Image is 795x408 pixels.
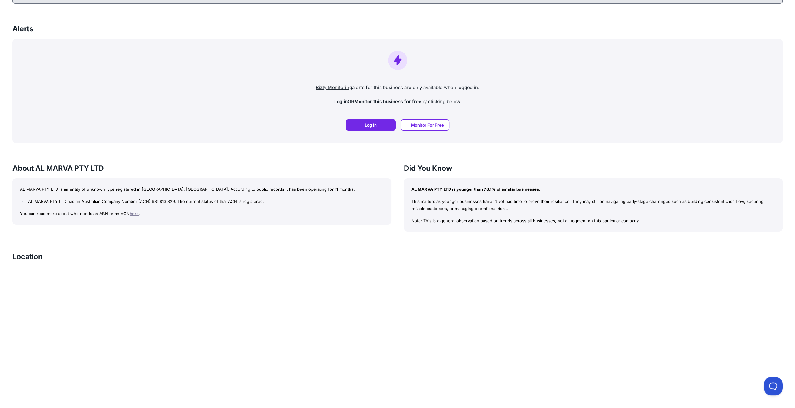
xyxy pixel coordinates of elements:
[17,98,778,105] p: OR by clicking below.
[411,186,775,193] p: AL MARVA PTY LTD is younger than 78.1% of similar businesses.
[316,84,352,90] a: Bizly Monitoring
[12,24,33,34] h3: Alerts
[20,186,384,193] p: AL MARVA PTY LTD is an entity of unknown type registered in [GEOGRAPHIC_DATA], [GEOGRAPHIC_DATA]....
[346,119,396,131] a: Log In
[354,98,421,104] strong: Monitor this business for free
[17,84,778,91] p: alerts for this business are only available when logged in.
[401,119,449,131] a: Monitor For Free
[20,210,384,217] p: You can read more about who needs an ABN or an ACN .
[27,198,384,205] li: AL MARVA PTY LTD has an Australian Company Number (ACN) 681 813 829. The current status of that A...
[12,163,391,173] h3: About AL MARVA PTY LTD
[411,198,775,212] p: This matters as younger businesses haven’t yet had time to prove their resilience. They may still...
[334,98,348,104] strong: Log in
[365,122,377,128] span: Log In
[404,163,783,173] h3: Did You Know
[411,122,444,128] span: Monitor For Free
[130,211,139,216] a: here
[12,252,42,262] h3: Location
[764,377,783,395] iframe: Toggle Customer Support
[411,217,775,224] p: Note: This is a general observation based on trends across all businesses, not a judgment on this...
